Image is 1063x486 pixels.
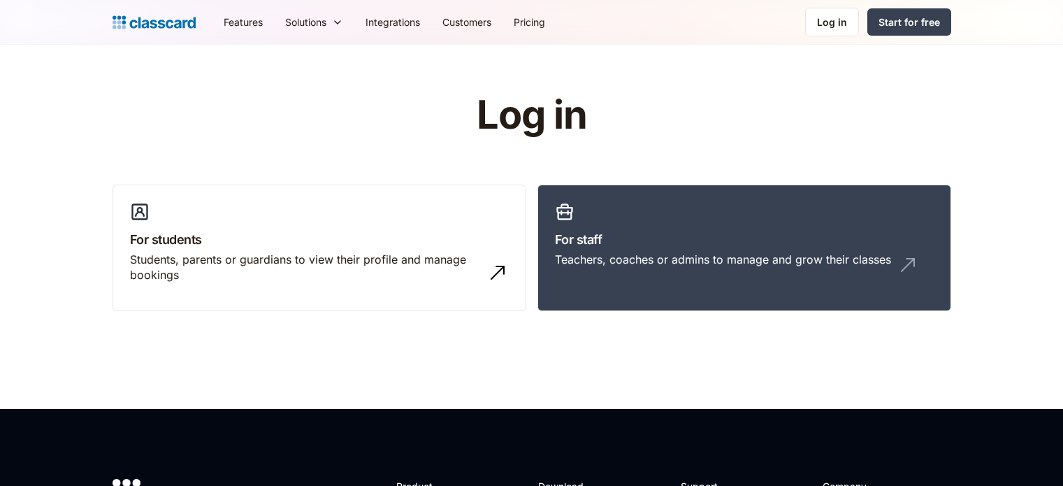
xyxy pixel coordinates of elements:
div: Solutions [285,15,326,29]
div: Log in [817,15,847,29]
h3: For staff [555,230,934,249]
a: Pricing [502,6,556,38]
div: Start for free [878,15,940,29]
div: Teachers, coaches or admins to manage and grow their classes [555,252,891,267]
a: Start for free [867,8,951,36]
a: home [113,13,196,32]
a: Log in [805,8,859,36]
a: Customers [431,6,502,38]
div: Students, parents or guardians to view their profile and manage bookings [130,252,481,283]
a: Integrations [354,6,431,38]
h3: For students [130,230,509,249]
a: For studentsStudents, parents or guardians to view their profile and manage bookings [113,185,526,312]
h1: Log in [310,94,753,137]
a: Features [212,6,274,38]
div: Solutions [274,6,354,38]
a: For staffTeachers, coaches or admins to manage and grow their classes [537,185,951,312]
